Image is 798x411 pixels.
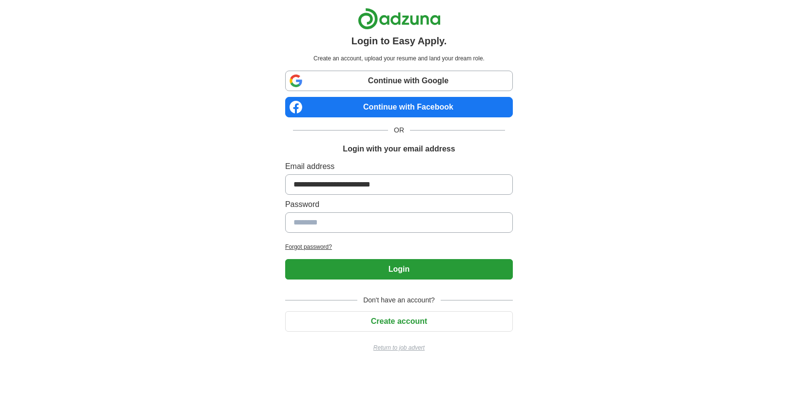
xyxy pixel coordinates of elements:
[388,125,410,135] span: OR
[285,317,513,325] a: Create account
[285,259,513,280] button: Login
[357,295,441,305] span: Don't have an account?
[351,34,447,48] h1: Login to Easy Apply.
[285,343,513,352] a: Return to job advert
[343,143,455,155] h1: Login with your email address
[285,243,513,251] a: Forgot password?
[285,199,513,210] label: Password
[285,97,513,117] a: Continue with Facebook
[287,54,511,63] p: Create an account, upload your resume and land your dream role.
[285,71,513,91] a: Continue with Google
[285,311,513,332] button: Create account
[285,161,513,172] label: Email address
[358,8,441,30] img: Adzuna logo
